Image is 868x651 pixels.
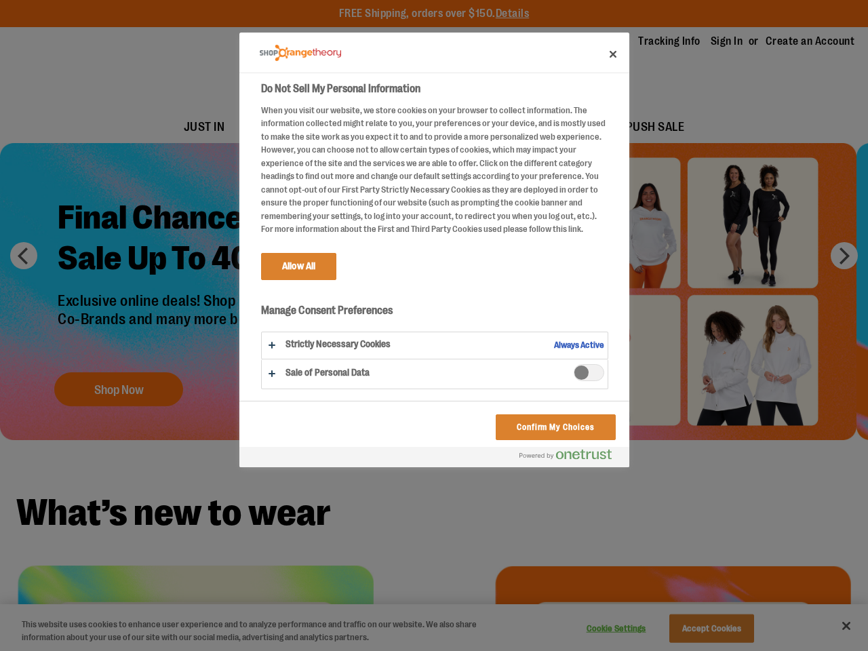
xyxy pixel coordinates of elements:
[495,414,615,440] button: Confirm My Choices
[239,33,629,467] div: Do Not Sell My Personal Information
[519,449,623,466] a: Powered by OneTrust Opens in a new Tab
[519,449,612,460] img: Powered by OneTrust Opens in a new Tab
[598,39,628,69] button: Close
[261,104,608,236] div: When you visit our website, we store cookies on your browser to collect information. The informat...
[260,39,341,66] div: Company Logo
[261,253,336,280] button: Allow All
[574,364,604,381] span: Sale of Personal Data
[239,33,629,467] div: Preference center
[261,81,608,97] h2: Do Not Sell My Personal Information
[261,304,608,325] h3: Manage Consent Preferences
[260,45,341,62] img: Company Logo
